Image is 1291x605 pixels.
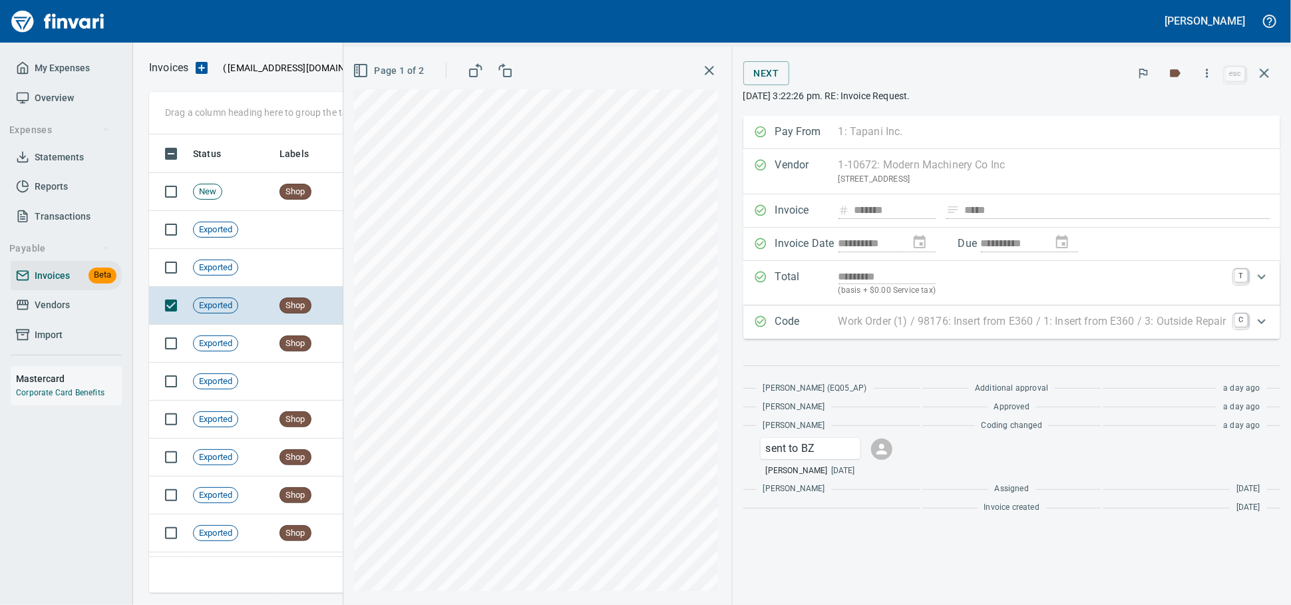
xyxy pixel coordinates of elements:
span: Status [193,146,221,162]
span: Exported [194,375,238,388]
p: Total [775,269,838,298]
span: Invoices [35,268,70,284]
span: Labels [279,146,326,162]
span: a day ago [1223,419,1260,433]
span: Shop [280,300,311,312]
a: My Expenses [11,53,122,83]
button: Labels [1161,59,1190,88]
a: Reports [11,172,122,202]
span: [PERSON_NAME] (EQ05_AP) [763,382,867,395]
span: Shop [280,337,311,350]
span: Reports [35,178,68,195]
nav: breadcrumb [149,60,188,76]
span: Invoice created [984,501,1040,514]
span: Exported [194,300,238,312]
p: Invoices [149,60,188,76]
span: Next [754,65,779,82]
span: Shop [280,451,311,464]
span: Beta [89,268,116,283]
span: [DATE] [1236,483,1260,496]
p: (basis + $0.00 Service tax) [838,284,1226,298]
span: Statements [35,149,84,166]
a: esc [1225,67,1245,81]
div: Expand [743,261,1280,305]
a: Vendors [11,290,122,320]
span: Exported [194,262,238,274]
span: [EMAIL_ADDRESS][DOMAIN_NAME] [226,61,379,75]
span: Exported [194,337,238,350]
span: [PERSON_NAME] [763,483,825,496]
span: Payable [9,240,110,257]
p: ( ) [215,61,383,75]
span: Shop [280,413,311,426]
p: Drag a column heading here to group the table [165,106,360,119]
button: [PERSON_NAME] [1162,11,1248,31]
span: Vendors [35,297,70,313]
span: My Expenses [35,60,90,77]
button: Payable [4,236,115,261]
h5: [PERSON_NAME] [1165,14,1245,28]
span: a day ago [1223,382,1260,395]
a: C [1234,313,1248,327]
a: Transactions [11,202,122,232]
img: Finvari [8,5,108,37]
span: Expenses [9,122,110,138]
span: Labels [279,146,309,162]
button: Next [743,61,790,86]
span: [DATE] [1236,501,1260,514]
button: More [1193,59,1222,88]
span: Overview [35,90,74,106]
span: [DATE] [831,465,855,478]
a: Corporate Card Benefits [16,388,104,397]
span: Exported [194,413,238,426]
span: New [194,186,222,198]
span: Shop [280,527,311,540]
p: sent to BZ [766,441,855,457]
h6: Mastercard [16,371,122,386]
button: Upload an Invoice [188,60,215,76]
button: Flag [1129,59,1158,88]
a: T [1234,269,1248,282]
span: Coding changed [982,419,1042,433]
span: Shop [280,186,311,198]
span: Exported [194,489,238,502]
span: Transactions [35,208,91,225]
span: Status [193,146,238,162]
a: Statements [11,142,122,172]
a: Import [11,320,122,350]
p: Work Order (1) / 98176: Insert from E360 / 1: Insert from E360 / 3: Outside Repair [838,313,1226,329]
a: InvoicesBeta [11,261,122,291]
span: a day ago [1223,401,1260,414]
button: Expenses [4,118,115,142]
span: Exported [194,527,238,540]
span: Exported [194,224,238,236]
p: [DATE] 3:22:26 pm. RE: Invoice Request. [743,89,1280,102]
span: Additional approval [975,382,1048,395]
span: [PERSON_NAME] [763,419,825,433]
p: Code [775,313,838,331]
span: [PERSON_NAME] [763,401,825,414]
span: Import [35,327,63,343]
span: [PERSON_NAME] [766,465,828,478]
span: Assigned [995,483,1029,496]
span: Approved [994,401,1029,414]
span: Page 1 of 2 [355,63,424,79]
div: Expand [743,305,1280,339]
span: Close invoice [1222,57,1280,89]
a: Overview [11,83,122,113]
button: Page 1 of 2 [350,59,429,83]
span: Exported [194,451,238,464]
span: Shop [280,489,311,502]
